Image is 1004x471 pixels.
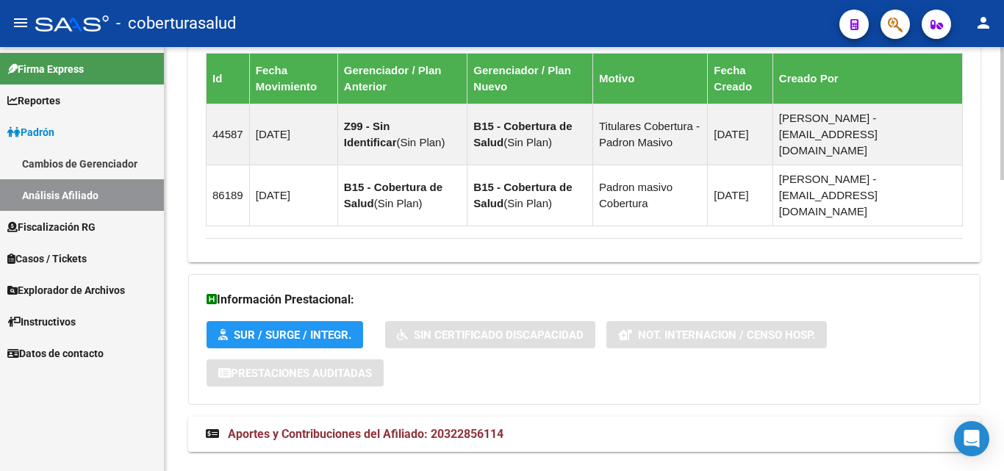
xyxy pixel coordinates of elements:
[467,104,593,165] td: ( )
[772,104,962,165] td: [PERSON_NAME] - [EMAIL_ADDRESS][DOMAIN_NAME]
[975,14,992,32] mat-icon: person
[207,321,363,348] button: SUR / SURGE / INTEGR.
[7,345,104,362] span: Datos de contacto
[708,165,772,226] td: [DATE]
[606,321,827,348] button: Not. Internacion / Censo Hosp.
[592,104,707,165] td: Titulares Cobertura - Padron Masivo
[207,165,250,226] td: 86189
[207,359,384,386] button: Prestaciones Auditadas
[7,61,84,77] span: Firma Express
[344,120,397,148] strong: Z99 - Sin Identificar
[344,181,442,209] strong: B15 - Cobertura de Salud
[708,104,772,165] td: [DATE]
[12,14,29,32] mat-icon: menu
[249,104,337,165] td: [DATE]
[7,314,76,330] span: Instructivos
[467,165,593,226] td: ( )
[378,197,419,209] span: Sin Plan
[337,104,467,165] td: ( )
[772,165,962,226] td: [PERSON_NAME] - [EMAIL_ADDRESS][DOMAIN_NAME]
[7,282,125,298] span: Explorador de Archivos
[7,93,60,109] span: Reportes
[708,53,772,104] th: Fecha Creado
[228,427,503,441] span: Aportes y Contribuciones del Afiliado: 20322856114
[7,251,87,267] span: Casos / Tickets
[473,120,572,148] strong: B15 - Cobertura de Salud
[954,421,989,456] div: Open Intercom Messenger
[414,328,584,342] span: Sin Certificado Discapacidad
[234,328,351,342] span: SUR / SURGE / INTEGR.
[7,124,54,140] span: Padrón
[207,53,250,104] th: Id
[249,165,337,226] td: [DATE]
[337,53,467,104] th: Gerenciador / Plan Anterior
[337,165,467,226] td: ( )
[231,367,372,380] span: Prestaciones Auditadas
[188,417,980,452] mat-expansion-panel-header: Aportes y Contribuciones del Afiliado: 20322856114
[207,104,250,165] td: 44587
[473,181,572,209] strong: B15 - Cobertura de Salud
[249,53,337,104] th: Fecha Movimiento
[592,165,707,226] td: Padron masivo Cobertura
[385,321,595,348] button: Sin Certificado Discapacidad
[467,53,593,104] th: Gerenciador / Plan Nuevo
[638,328,815,342] span: Not. Internacion / Censo Hosp.
[401,136,442,148] span: Sin Plan
[207,290,962,310] h3: Información Prestacional:
[772,53,962,104] th: Creado Por
[592,53,707,104] th: Motivo
[507,197,548,209] span: Sin Plan
[7,219,96,235] span: Fiscalización RG
[507,136,548,148] span: Sin Plan
[116,7,236,40] span: - coberturasalud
